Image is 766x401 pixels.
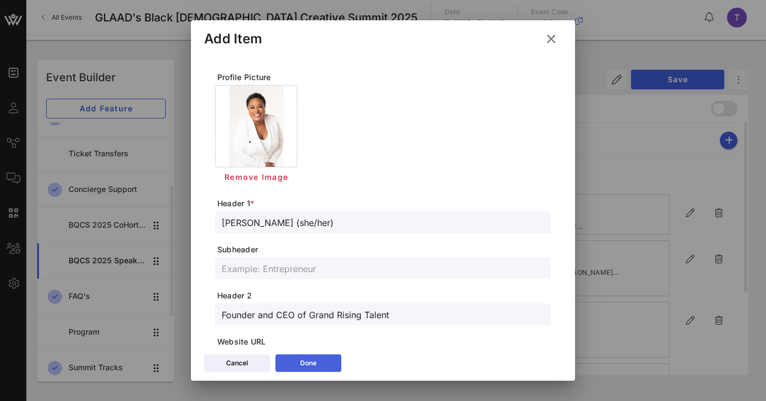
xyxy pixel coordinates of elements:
[217,290,551,301] span: Header 2
[226,358,248,369] div: Cancel
[217,72,551,83] span: Profile Picture
[275,354,341,372] button: Done
[217,244,551,255] span: Subheader
[217,336,551,347] span: Website URL
[217,198,551,209] span: Header 1
[300,358,317,369] div: Done
[222,261,544,275] input: Example: Entrepreneur
[204,31,262,47] div: Add Item
[224,172,288,182] span: Remove Image
[215,167,297,187] button: Remove Image
[204,354,270,372] button: Cancel
[222,307,544,321] input: Example: CSB Company
[222,215,544,229] input: Example: Amanda Gorman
